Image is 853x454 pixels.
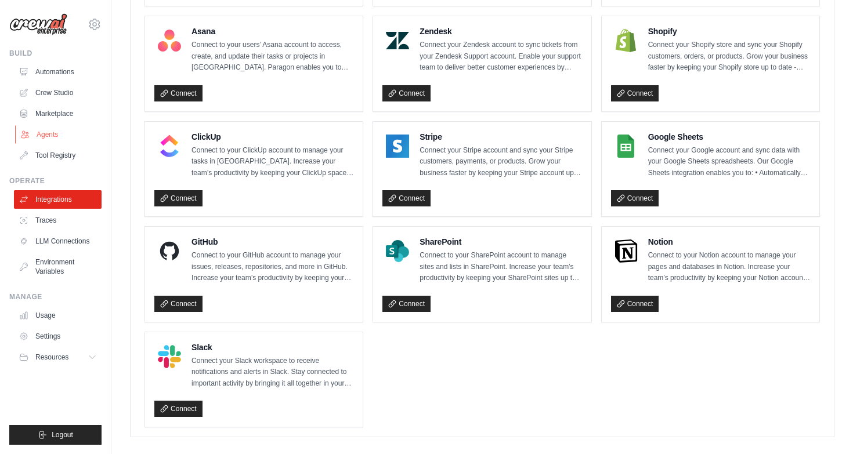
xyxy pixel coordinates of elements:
span: Resources [35,353,68,362]
a: Connect [611,190,659,206]
p: Connect to your users’ Asana account to access, create, and update their tasks or projects in [GE... [191,39,353,74]
a: Connect [611,85,659,101]
h4: Zendesk [420,26,581,37]
button: Resources [14,348,102,366]
img: Shopify Logo [615,29,638,52]
a: Connect [382,190,431,206]
button: Logout [9,425,102,445]
p: Connect to your GitHub account to manage your issues, releases, repositories, and more in GitHub.... [191,250,353,284]
img: ClickUp Logo [158,135,181,158]
a: Settings [14,327,102,346]
a: Crew Studio [14,83,102,102]
img: Asana Logo [158,29,181,52]
img: Google Sheets Logo [615,135,638,158]
img: Zendesk Logo [386,29,409,52]
p: Connect your Google account and sync data with your Google Sheets spreadsheets. Our Google Sheets... [648,145,810,179]
a: Connect [382,296,431,312]
img: GitHub Logo [158,239,181,263]
h4: Asana [191,26,353,37]
a: Marketplace [14,104,102,123]
h4: SharePoint [420,236,581,248]
p: Connect to your Notion account to manage your pages and databases in Notion. Increase your team’s... [648,250,810,284]
h4: Stripe [420,131,581,143]
span: Logout [52,430,73,440]
img: Stripe Logo [386,135,409,158]
a: LLM Connections [14,232,102,250]
a: Integrations [14,190,102,209]
p: Connect your Shopify store and sync your Shopify customers, orders, or products. Grow your busine... [648,39,810,74]
p: Connect to your ClickUp account to manage your tasks in [GEOGRAPHIC_DATA]. Increase your team’s p... [191,145,353,179]
a: Agents [15,125,103,144]
img: SharePoint Logo [386,239,409,263]
a: Connect [154,401,203,417]
p: Connect your Stripe account and sync your Stripe customers, payments, or products. Grow your busi... [420,145,581,179]
a: Connect [154,296,203,312]
div: Operate [9,176,102,186]
a: Environment Variables [14,253,102,281]
h4: Notion [648,236,810,248]
h4: ClickUp [191,131,353,143]
img: Logo [9,13,67,35]
a: Traces [14,211,102,230]
img: Slack Logo [158,345,181,368]
h4: Google Sheets [648,131,810,143]
a: Connect [382,85,431,101]
p: Connect your Zendesk account to sync tickets from your Zendesk Support account. Enable your suppo... [420,39,581,74]
div: Manage [9,292,102,302]
a: Connect [611,296,659,312]
h4: Slack [191,342,353,353]
p: Connect your Slack workspace to receive notifications and alerts in Slack. Stay connected to impo... [191,355,353,390]
img: Notion Logo [615,239,638,263]
a: Connect [154,85,203,101]
a: Tool Registry [14,146,102,165]
h4: GitHub [191,236,353,248]
div: Build [9,49,102,58]
a: Automations [14,63,102,81]
h4: Shopify [648,26,810,37]
p: Connect to your SharePoint account to manage sites and lists in SharePoint. Increase your team’s ... [420,250,581,284]
a: Connect [154,190,203,206]
a: Usage [14,306,102,325]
